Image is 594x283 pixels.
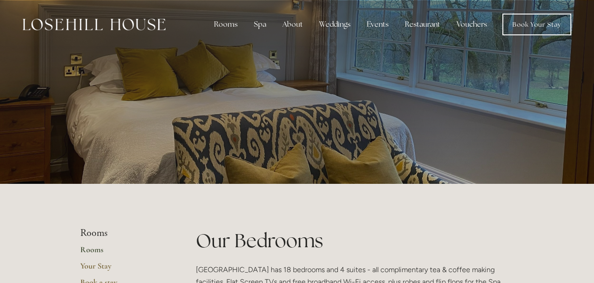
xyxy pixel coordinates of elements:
[80,227,167,239] li: Rooms
[502,14,571,35] a: Book Your Stay
[360,15,396,34] div: Events
[80,245,167,261] a: Rooms
[398,15,448,34] div: Restaurant
[275,15,310,34] div: About
[196,227,514,254] h1: Our Bedrooms
[247,15,273,34] div: Spa
[312,15,358,34] div: Weddings
[80,261,167,277] a: Your Stay
[449,15,494,34] a: Vouchers
[207,15,245,34] div: Rooms
[23,19,166,30] img: Losehill House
